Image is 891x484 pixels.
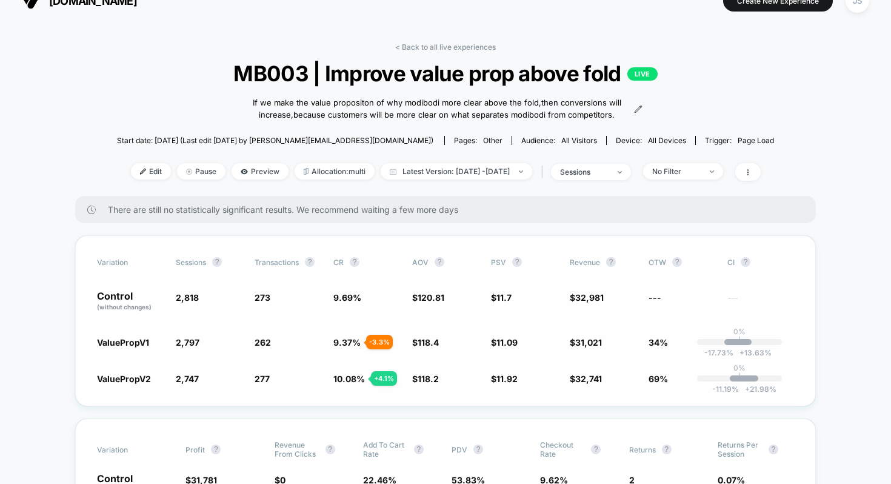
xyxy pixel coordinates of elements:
[418,337,439,348] span: 118.4
[473,445,483,454] button: ?
[662,445,672,454] button: ?
[496,292,512,303] span: 11.7
[710,170,714,173] img: end
[491,292,512,303] span: $
[519,170,523,173] img: end
[738,336,741,345] p: |
[395,42,496,52] a: < Back to all live experiences
[649,257,715,267] span: OTW
[629,445,656,454] span: Returns
[672,257,682,267] button: ?
[575,337,602,348] span: 31,021
[738,136,774,145] span: Page Load
[295,163,375,180] span: Allocation: multi
[649,374,668,384] span: 69%
[414,445,424,454] button: ?
[769,445,778,454] button: ?
[741,257,750,267] button: ?
[176,292,199,303] span: 2,818
[575,292,604,303] span: 32,981
[131,163,171,180] span: Edit
[618,171,622,173] img: end
[108,204,792,215] span: There are still no statistically significant results. We recommend waiting a few more days
[97,374,151,384] span: ValuePropV2
[232,163,289,180] span: Preview
[371,371,397,386] div: + 4.1 %
[333,292,361,303] span: 9.69 %
[738,372,741,381] p: |
[733,363,746,372] p: 0%
[727,294,794,312] span: ---
[97,337,149,348] span: ValuePropV1
[652,167,701,176] div: No Filter
[177,163,225,180] span: Pause
[452,445,467,454] span: PDV
[333,337,361,348] span: 9.37 %
[176,337,199,348] span: 2,797
[418,292,444,303] span: 120.81
[249,97,625,121] span: If we make the value propositon of why modibodi more clear above the fold,then conversions will i...
[496,337,518,348] span: 11.09
[176,374,199,384] span: 2,747
[575,374,602,384] span: 32,741
[538,163,551,181] span: |
[739,385,776,394] span: 21.98 %
[185,445,205,454] span: Profit
[491,258,506,267] span: PSV
[305,257,315,267] button: ?
[363,440,408,459] span: Add To Cart Rate
[561,136,597,145] span: All Visitors
[140,169,146,175] img: edit
[454,136,502,145] div: Pages:
[325,445,335,454] button: ?
[333,374,365,384] span: 10.08 %
[591,445,601,454] button: ?
[150,61,741,86] span: MB003 | Improve value prop above fold
[491,337,518,348] span: $
[333,258,344,267] span: CR
[211,445,221,454] button: ?
[350,257,359,267] button: ?
[718,440,763,459] span: Returns Per Session
[733,348,772,357] span: 13.63 %
[712,385,739,394] span: -11.19 %
[739,348,744,357] span: +
[649,337,668,348] span: 34%
[496,374,518,384] span: 11.92
[705,136,774,145] div: Trigger:
[418,374,439,384] span: 118.2
[606,136,695,145] span: Device:
[491,374,518,384] span: $
[745,385,750,394] span: +
[483,136,502,145] span: other
[704,348,733,357] span: -17.73 %
[176,258,206,267] span: Sessions
[570,337,602,348] span: $
[212,257,222,267] button: ?
[366,335,393,349] div: - 3.3 %
[186,169,192,175] img: end
[97,257,164,267] span: Variation
[255,292,270,303] span: 273
[412,258,429,267] span: AOV
[412,374,439,384] span: $
[570,258,600,267] span: Revenue
[412,292,444,303] span: $
[97,303,152,311] span: (without changes)
[97,291,164,312] p: Control
[381,163,532,180] span: Latest Version: [DATE] - [DATE]
[521,136,597,145] div: Audience:
[570,374,602,384] span: $
[275,440,319,459] span: Revenue From Clicks
[97,440,164,459] span: Variation
[606,257,616,267] button: ?
[540,440,585,459] span: Checkout Rate
[727,257,794,267] span: CI
[649,292,661,303] span: ---
[255,258,299,267] span: Transactions
[560,167,609,176] div: sessions
[255,374,270,384] span: 277
[390,169,396,175] img: calendar
[117,136,433,145] span: Start date: [DATE] (Last edit [DATE] by [PERSON_NAME][EMAIL_ADDRESS][DOMAIN_NAME])
[627,67,658,81] p: LIVE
